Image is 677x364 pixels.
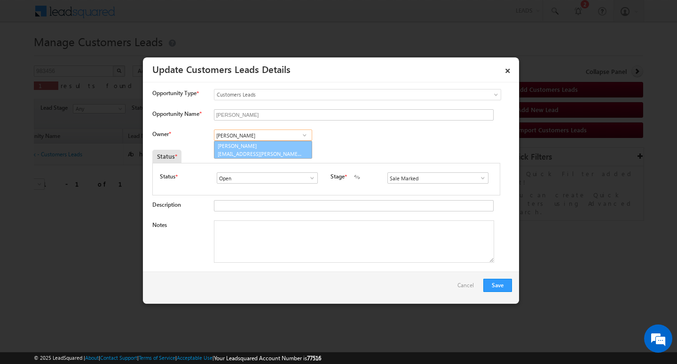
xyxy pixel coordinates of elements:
input: Type to Search [214,129,312,141]
input: Type to Search [387,172,488,184]
div: Status [152,150,181,163]
label: Description [152,201,181,208]
label: Stage [331,172,345,181]
span: Your Leadsquared Account Number is [214,355,321,362]
a: Update Customers Leads Details [152,62,291,75]
a: Contact Support [100,355,137,361]
label: Status [160,172,175,181]
label: Notes [152,221,167,228]
span: Customers Leads [214,90,463,99]
a: Acceptable Use [177,355,213,361]
a: Terms of Service [139,355,175,361]
input: Type to Search [217,172,318,184]
span: 77516 [307,355,321,362]
img: d_60004797649_company_0_60004797649 [16,49,39,62]
a: [PERSON_NAME] [214,141,312,159]
div: Chat with us now [49,49,158,62]
div: Minimize live chat window [154,5,177,27]
a: Customers Leads [214,89,501,100]
a: About [85,355,99,361]
textarea: Type your message and hit 'Enter' [12,87,172,282]
span: [EMAIL_ADDRESS][PERSON_NAME][DOMAIN_NAME] [218,150,302,157]
a: × [500,61,516,77]
button: Save [483,279,512,292]
a: Show All Items [299,130,310,140]
a: Cancel [457,279,479,297]
a: Show All Items [474,173,486,183]
span: © 2025 LeadSquared | | | | | [34,354,321,363]
label: Owner [152,130,171,138]
em: Start Chat [128,290,171,303]
a: Show All Items [304,173,315,183]
label: Opportunity Name [152,110,201,117]
span: Opportunity Type [152,89,197,97]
